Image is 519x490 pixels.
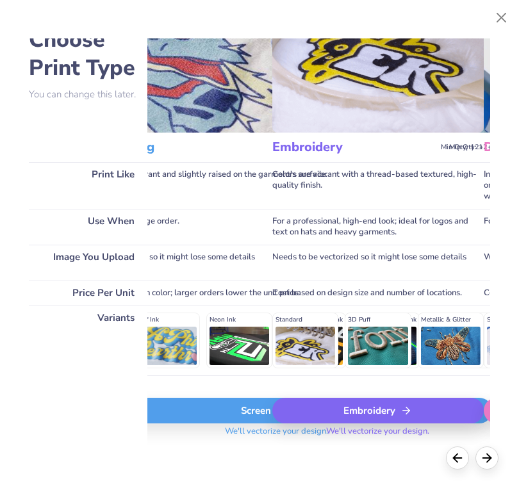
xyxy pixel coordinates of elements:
span: We'll vectorize your design. [321,426,434,445]
img: Embroidery [272,1,484,133]
span: We'll vectorize your design. [220,426,333,445]
div: Image You Upload [29,245,147,281]
div: Print Like [29,162,147,209]
button: Close [490,6,514,30]
div: Needs to be vectorized so it might lose some details [272,245,484,281]
h3: Embroidery [272,139,436,156]
div: For a professional, high-end look; ideal for logos and text on hats and heavy garments. [272,209,484,245]
div: Colors are vibrant with a thread-based textured, high-quality finish. [272,162,484,209]
div: Use When [29,209,147,245]
h3: Screen Printing [61,139,444,156]
div: Embroidery [272,398,484,423]
div: Variants [29,306,147,375]
div: Cost based on design size and number of locations. [272,281,484,306]
span: Min Qty: 12+ [441,143,484,152]
h2: Choose Print Type [29,26,147,82]
div: Price Per Unit [29,281,147,306]
p: You can change this later. [29,89,147,100]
